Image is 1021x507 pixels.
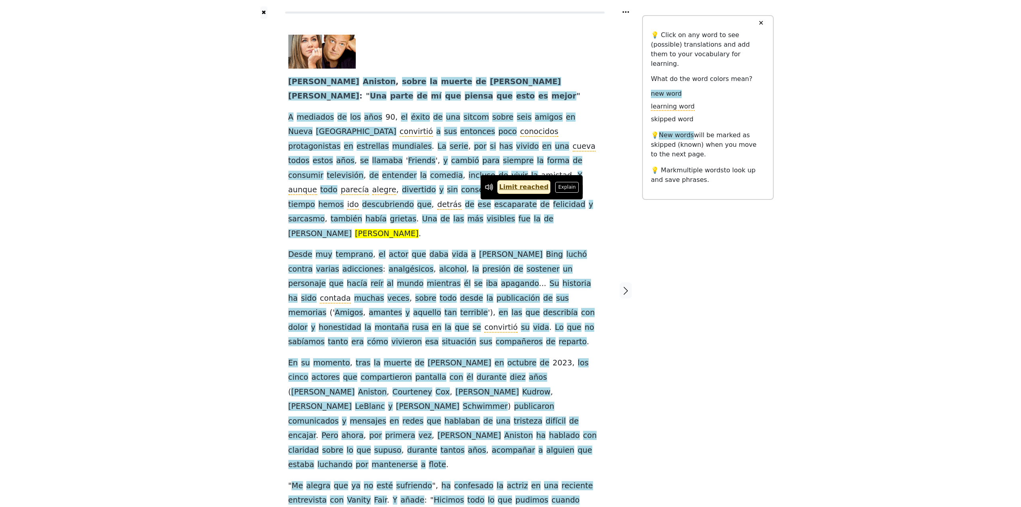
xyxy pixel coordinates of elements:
span: tan [444,308,457,318]
span: mí [431,91,442,101]
span: éxito [411,112,430,122]
span: [PERSON_NAME] [479,250,542,260]
span: que [427,416,441,426]
span: montaña [374,323,409,333]
span: vivido [516,142,539,152]
span: hacía [347,279,368,289]
span: , [434,264,436,274]
span: la [365,323,371,333]
span: de [540,358,549,368]
span: sabíamos [288,337,325,347]
span: la [534,214,540,224]
span: La [438,142,446,152]
span: tanto [328,337,348,347]
span: comunicados [288,416,339,426]
span: iba [486,279,498,289]
span: de [415,358,424,368]
span: adicciones [342,264,382,274]
span: memorias [288,308,327,318]
span: sido [301,294,317,304]
span: sus [556,294,569,304]
span: , [463,171,465,181]
span: una [446,112,460,122]
span: las [511,308,522,318]
span: Kudrow [522,387,550,397]
span: consecuencias [461,185,517,195]
span: en [542,142,552,152]
span: de [417,91,428,101]
span: Schwimmer [463,402,508,412]
span: esa [425,337,439,347]
span: , [325,214,327,224]
span: muerte [441,77,472,87]
button: Explain [555,182,579,192]
span: Su [550,279,559,289]
span: [PERSON_NAME] [288,91,359,101]
span: los [350,112,361,122]
span: Y [578,171,582,181]
span: estos [313,156,333,166]
span: años [336,156,355,166]
span: se [360,156,369,166]
span: [PERSON_NAME] [455,387,519,397]
span: situación [442,337,477,347]
span: ese [478,200,491,210]
span: . [416,214,419,224]
span: , [350,358,353,368]
span: ' [406,156,408,166]
span: vez [418,431,432,441]
span: contra [288,264,313,274]
span: muy [315,250,332,260]
span: amigos [535,112,563,122]
span: convirtió [400,127,433,137]
span: en [390,416,399,426]
span: la [420,171,427,181]
span: pantalla [415,373,446,383]
span: , [410,294,412,304]
span: de [514,264,523,274]
span: personaje [288,279,326,289]
span: reír [371,279,384,289]
span: sobre [402,77,426,87]
span: dolor [288,323,308,333]
span: , [572,358,574,368]
span: aquello [413,308,441,318]
span: visibles [487,214,515,224]
span: sus [444,127,457,137]
span: : [383,264,385,274]
span: en [499,308,508,318]
span: él [467,373,473,383]
span: se [473,323,481,333]
span: entender [382,171,417,181]
span: conocidos [520,127,558,137]
span: (' [330,308,335,318]
span: Una [370,91,386,101]
span: de [337,112,347,122]
span: . [418,229,421,239]
span: publicación [497,294,540,304]
span: ) [508,402,511,412]
span: 2023 [553,358,572,368]
span: '), [488,308,495,318]
span: estrellas [357,142,389,152]
span: difícil [546,416,566,426]
span: había [365,214,386,224]
span: serie [449,142,468,152]
span: piensa [465,91,493,101]
span: 90 [386,112,395,122]
span: muerte [384,358,412,368]
span: de [540,200,550,210]
span: mensajes [350,416,386,426]
span: de [476,77,487,87]
span: al [387,279,394,289]
a: Limit reached [497,180,551,194]
span: Pero [321,431,338,441]
span: mejor [552,91,576,101]
span: redes [402,416,424,426]
span: todos [288,156,309,166]
span: ido [347,200,359,210]
span: siempre [503,156,534,166]
span: detrás [437,200,461,210]
img: jennifer-aniston-matthew-perry-689b242393d06.jpg [288,35,356,69]
span: la [537,156,544,166]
